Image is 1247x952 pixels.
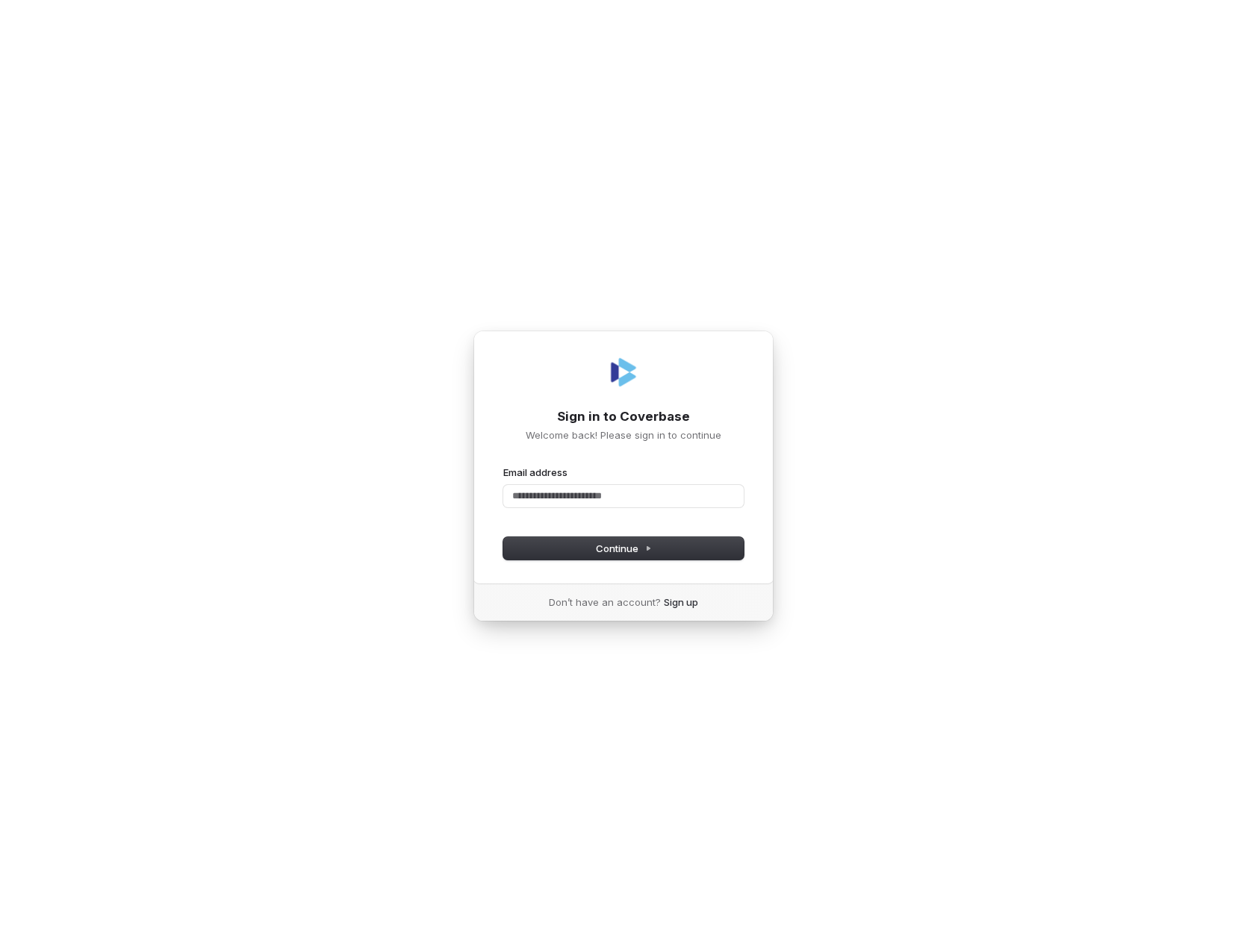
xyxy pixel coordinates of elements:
[606,354,641,390] img: Coverbase
[503,428,744,442] p: Welcome back! Please sign in to continue
[503,537,744,560] button: Continue
[549,595,661,609] span: Don’t have an account?
[664,595,698,609] a: Sign up
[596,542,652,555] span: Continue
[503,466,567,479] label: Email address
[503,408,744,426] h1: Sign in to Coverbase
